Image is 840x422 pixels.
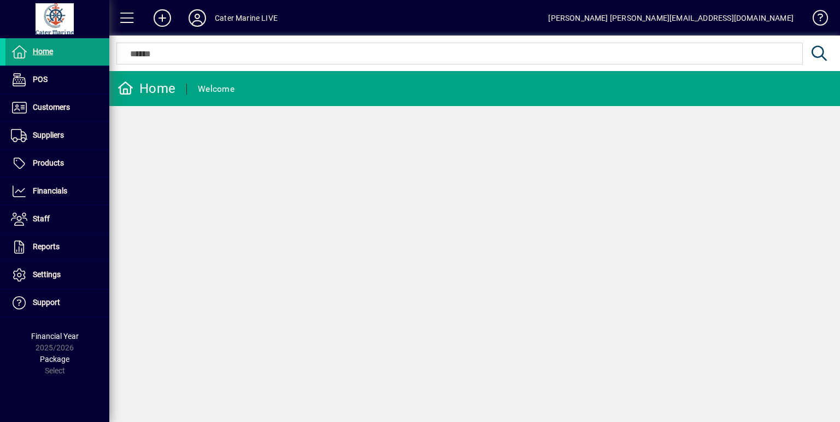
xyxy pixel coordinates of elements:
button: Profile [180,8,215,28]
span: Home [33,47,53,56]
a: Customers [5,94,109,121]
span: Settings [33,270,61,279]
a: Suppliers [5,122,109,149]
span: Financial Year [31,332,79,341]
div: [PERSON_NAME] [PERSON_NAME][EMAIL_ADDRESS][DOMAIN_NAME] [548,9,794,27]
span: Package [40,355,69,364]
div: Welcome [198,80,234,98]
button: Add [145,8,180,28]
span: Financials [33,186,67,195]
a: Support [5,289,109,317]
span: POS [33,75,48,84]
span: Staff [33,214,50,223]
span: Reports [33,242,60,251]
span: Support [33,298,60,307]
div: Cater Marine LIVE [215,9,278,27]
span: Suppliers [33,131,64,139]
a: Products [5,150,109,177]
a: Financials [5,178,109,205]
a: POS [5,66,109,93]
a: Knowledge Base [804,2,826,38]
div: Home [118,80,175,97]
a: Reports [5,233,109,261]
a: Settings [5,261,109,289]
span: Products [33,159,64,167]
span: Customers [33,103,70,112]
a: Staff [5,206,109,233]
